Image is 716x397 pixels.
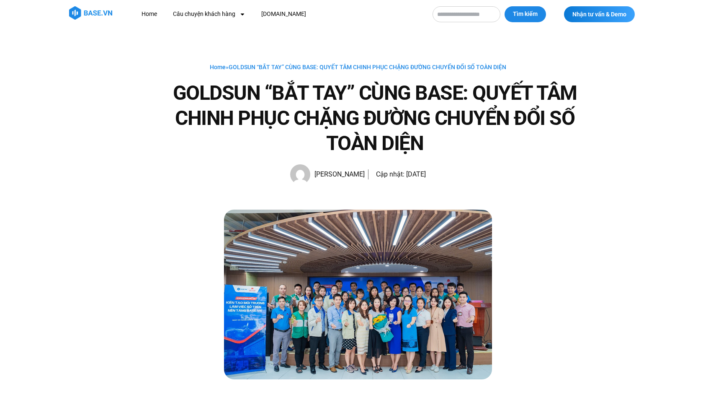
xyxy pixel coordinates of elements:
[406,170,426,178] time: [DATE]
[290,164,365,184] a: Picture of Hạnh Hoàng [PERSON_NAME]
[135,6,424,22] nav: Menu
[290,164,310,184] img: Picture of Hạnh Hoàng
[310,169,365,180] span: [PERSON_NAME]
[157,80,592,156] h1: GOLDSUN “BẮT TAY” CÙNG BASE: QUYẾT TÂM CHINH PHỤC CHẶNG ĐƯỜNG CHUYỂN ĐỔI SỐ TOÀN DIỆN
[135,6,163,22] a: Home
[167,6,252,22] a: Câu chuyện khách hàng
[224,210,492,379] img: Số hóa các quy trình làm việc cùng Base.vn là một bước trung gian cực kỳ quan trọng để Goldsun xâ...
[513,10,538,18] span: Tìm kiếm
[255,6,312,22] a: [DOMAIN_NAME]
[210,64,506,70] span: »
[505,6,546,22] button: Tìm kiếm
[572,11,626,17] span: Nhận tư vấn & Demo
[210,64,226,70] a: Home
[229,64,506,70] span: GOLDSUN “BẮT TAY” CÙNG BASE: QUYẾT TÂM CHINH PHỤC CHẶNG ĐƯỜNG CHUYỂN ĐỔI SỐ TOÀN DIỆN
[564,6,635,22] a: Nhận tư vấn & Demo
[376,170,404,178] span: Cập nhật:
